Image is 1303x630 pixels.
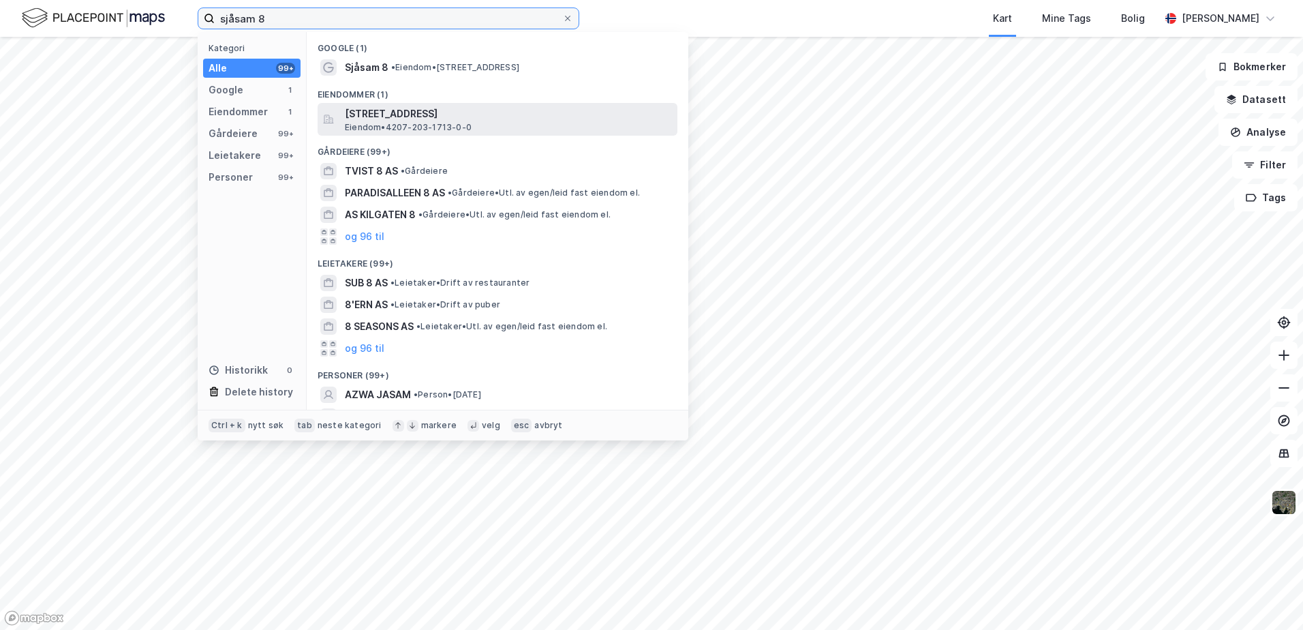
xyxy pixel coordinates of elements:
[209,147,261,164] div: Leietakere
[1121,10,1145,27] div: Bolig
[209,362,268,378] div: Historikk
[209,82,243,98] div: Google
[1271,490,1297,515] img: 9k=
[345,59,388,76] span: Sjåsam 8
[345,318,414,335] span: 8 SEASONS AS
[416,321,420,331] span: •
[391,62,395,72] span: •
[345,106,672,122] span: [STREET_ADDRESS]
[390,299,500,310] span: Leietaker • Drift av puber
[414,389,418,400] span: •
[276,172,295,183] div: 99+
[345,275,388,291] span: SUB 8 AS
[276,150,295,161] div: 99+
[209,60,227,76] div: Alle
[1232,151,1298,179] button: Filter
[345,297,388,313] span: 8'ERN AS
[215,8,562,29] input: Søk på adresse, matrikkel, gårdeiere, leietakere eller personer
[1214,86,1298,113] button: Datasett
[414,389,481,400] span: Person • [DATE]
[318,420,382,431] div: neste kategori
[307,359,688,384] div: Personer (99+)
[511,419,532,432] div: esc
[276,63,295,74] div: 99+
[448,187,640,198] span: Gårdeiere • Utl. av egen/leid fast eiendom el.
[209,104,268,120] div: Eiendommer
[345,340,384,357] button: og 96 til
[1182,10,1259,27] div: [PERSON_NAME]
[209,43,301,53] div: Kategori
[284,365,295,376] div: 0
[209,169,253,185] div: Personer
[421,420,457,431] div: markere
[390,299,395,310] span: •
[294,419,315,432] div: tab
[448,187,452,198] span: •
[1206,53,1298,80] button: Bokmerker
[390,277,530,288] span: Leietaker • Drift av restauranter
[307,136,688,160] div: Gårdeiere (99+)
[401,166,405,176] span: •
[1234,184,1298,211] button: Tags
[284,85,295,95] div: 1
[307,32,688,57] div: Google (1)
[345,207,416,223] span: AS KILGATEN 8
[1235,565,1303,630] div: Kontrollprogram for chat
[1218,119,1298,146] button: Analyse
[209,125,258,142] div: Gårdeiere
[345,185,445,201] span: PARADISALLEEN 8 AS
[482,420,500,431] div: velg
[307,78,688,103] div: Eiendommer (1)
[345,387,411,403] span: AZWA JASAM
[345,122,472,133] span: Eiendom • 4207-203-1713-0-0
[390,277,395,288] span: •
[276,128,295,139] div: 99+
[307,247,688,272] div: Leietakere (99+)
[284,106,295,117] div: 1
[209,419,245,432] div: Ctrl + k
[22,6,165,30] img: logo.f888ab2527a4732fd821a326f86c7f29.svg
[401,166,448,177] span: Gårdeiere
[416,321,607,332] span: Leietaker • Utl. av egen/leid fast eiendom el.
[248,420,284,431] div: nytt søk
[345,408,428,425] span: NARMEEN JASAM
[391,62,519,73] span: Eiendom • [STREET_ADDRESS]
[418,209,611,220] span: Gårdeiere • Utl. av egen/leid fast eiendom el.
[1042,10,1091,27] div: Mine Tags
[345,228,384,245] button: og 96 til
[418,209,423,220] span: •
[225,384,293,400] div: Delete history
[4,610,64,626] a: Mapbox homepage
[993,10,1012,27] div: Kart
[345,163,398,179] span: TVIST 8 AS
[534,420,562,431] div: avbryt
[1235,565,1303,630] iframe: Chat Widget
